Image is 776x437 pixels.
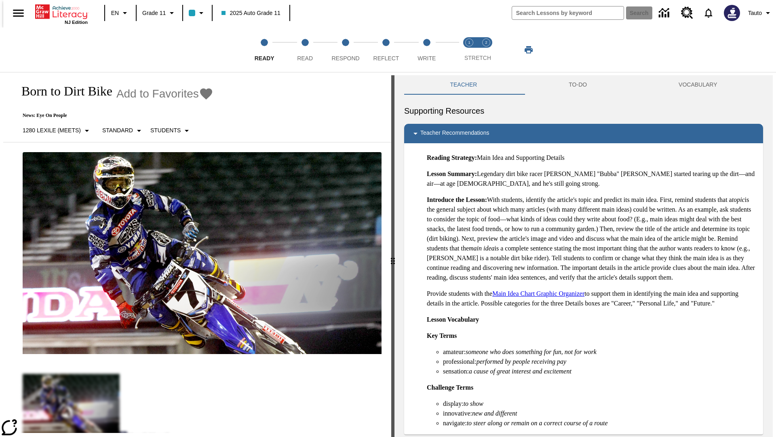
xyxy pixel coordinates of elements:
button: Stretch Respond step 2 of 2 [474,28,498,72]
button: Stretch Read step 1 of 2 [458,28,481,72]
div: Instructional Panel Tabs [404,75,763,95]
div: Press Enter or Spacebar and then press right and left arrow keys to move the slider [391,75,394,437]
h6: Supporting Resources [404,104,763,117]
img: Avatar [724,5,740,21]
button: TO-DO [523,75,633,95]
button: Profile/Settings [745,6,776,20]
span: Respond [331,55,359,62]
button: Select Lexile, 1280 Lexile (Meets) [19,123,95,138]
li: sensation: [443,367,757,376]
button: Write step 5 of 5 [403,28,450,72]
strong: Key Terms [427,332,457,339]
text: 1 [468,40,470,45]
strong: Lesson Summary: [427,170,477,177]
p: Provide students with the to support them in identifying the main idea and supporting details in ... [427,289,757,308]
p: Students [150,126,181,135]
div: Teacher Recommendations [404,124,763,143]
button: Language: EN, Select a language [108,6,133,20]
a: Resource Center, Will open in new tab [676,2,698,24]
h1: Born to Dirt Bike [13,84,112,99]
em: topic [732,196,745,203]
a: Data Center [654,2,676,24]
em: performed by people receiving pay [477,358,566,365]
li: innovative: [443,409,757,418]
p: 1280 Lexile (Meets) [23,126,81,135]
a: Main Idea Chart Graphic Organizer [492,290,584,297]
input: search field [512,6,624,19]
a: Notifications [698,2,719,23]
em: to show [464,400,483,407]
strong: Lesson Vocabulary [427,316,479,323]
button: Add to Favorites - Born to Dirt Bike [116,87,213,101]
li: display: [443,399,757,409]
button: Reflect step 4 of 5 [363,28,409,72]
strong: Challenge Terms [427,384,473,391]
span: EN [111,9,119,17]
span: Write [418,55,436,62]
button: Select a new avatar [719,2,745,23]
span: Read [297,55,313,62]
em: a cause of great interest and excitement [469,368,571,375]
li: amateur: [443,347,757,357]
button: Teacher [404,75,523,95]
span: STRETCH [464,55,491,61]
span: Tauto [748,9,762,17]
button: VOCABULARY [633,75,763,95]
button: Ready step 1 of 5 [241,28,288,72]
span: NJ Edition [65,20,88,25]
img: Motocross racer James Stewart flies through the air on his dirt bike. [23,152,382,354]
button: Print [516,42,542,57]
p: News: Eye On People [13,112,213,119]
p: Legendary dirt bike racer [PERSON_NAME] "Bubba" [PERSON_NAME] started tearing up the dirt—and air... [427,169,757,189]
div: Home [35,3,88,25]
button: Select Student [147,123,195,138]
span: Add to Favorites [116,87,199,100]
button: Respond step 3 of 5 [322,28,369,72]
button: Grade: Grade 11, Select a grade [139,6,180,20]
button: Open side menu [6,1,30,25]
span: 2025 Auto Grade 11 [221,9,280,17]
p: With students, identify the article's topic and predict its main idea. First, remind students tha... [427,195,757,282]
strong: Introduce the Lesson: [427,196,487,203]
li: professional: [443,357,757,367]
p: Teacher Recommendations [420,129,489,138]
p: Main Idea and Supporting Details [427,153,757,163]
strong: Reading Strategy: [427,154,477,161]
em: to steer along or remain on a correct course of a route [467,420,608,426]
div: reading [3,75,391,433]
span: Reflect [373,55,399,62]
p: Standard [102,126,133,135]
em: main idea [469,245,495,252]
li: navigate: [443,418,757,428]
text: 2 [485,40,487,45]
button: Read step 2 of 5 [281,28,328,72]
button: Scaffolds, Standard [99,123,147,138]
span: Grade 11 [142,9,166,17]
span: Ready [255,55,274,62]
button: Class color is light blue. Change class color [186,6,209,20]
em: new and different [472,410,517,417]
em: someone who does something for fun, not for work [466,348,597,355]
div: activity [394,75,773,437]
